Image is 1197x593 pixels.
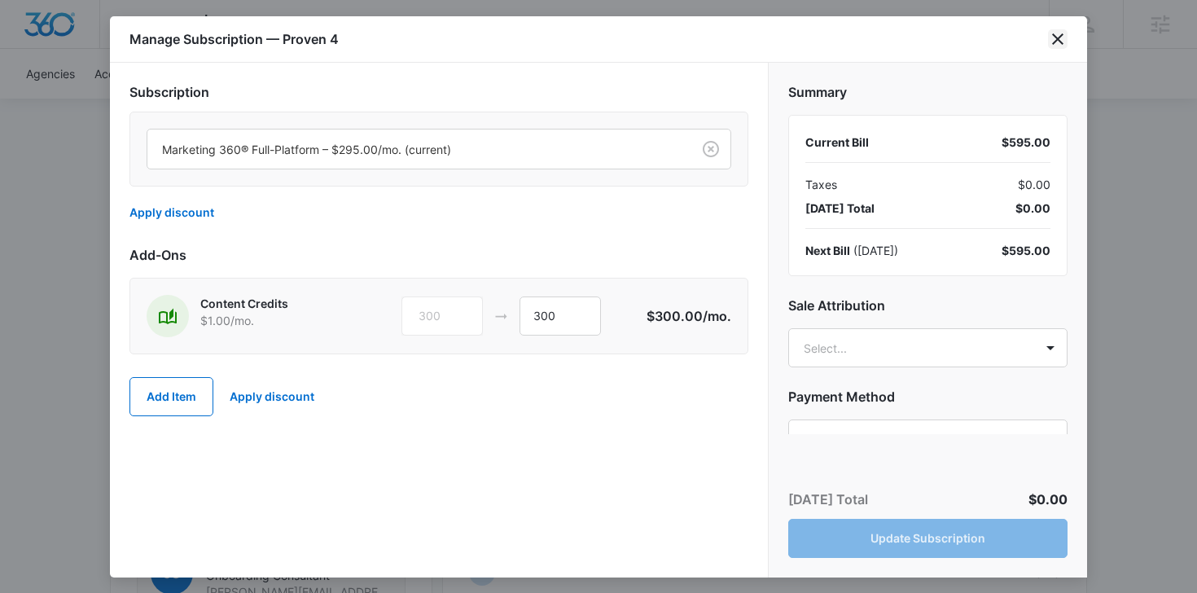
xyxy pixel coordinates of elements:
span: $0.00 [1028,491,1068,507]
h2: Payment Method [788,387,1068,406]
span: $0.00 [1018,176,1050,193]
h2: Add-Ons [129,245,748,265]
span: Taxes [805,176,837,193]
span: Current Bill [805,135,869,149]
span: /mo. [703,308,731,324]
h1: Manage Subscription — Proven 4 [129,29,339,49]
button: Add Item [129,377,213,416]
span: Next Bill [805,244,850,257]
p: Content Credits [200,295,343,312]
button: Clear [698,136,724,162]
span: $0.00 [1015,200,1050,217]
div: $595.00 [1002,134,1050,151]
div: ( [DATE] ) [805,242,898,259]
p: $300.00 [647,306,731,326]
input: Subscription [162,141,165,158]
button: Apply discount [213,377,331,416]
div: $595.00 [1002,242,1050,259]
h2: Summary [788,82,1068,102]
h2: Subscription [129,82,748,102]
p: $1.00 /mo. [200,312,343,329]
button: close [1048,29,1068,49]
button: Apply discount [129,193,230,232]
p: [DATE] Total [788,490,868,509]
input: 1 [520,296,601,336]
span: [DATE] Total [805,200,875,217]
h2: Sale Attribution [788,296,1068,315]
